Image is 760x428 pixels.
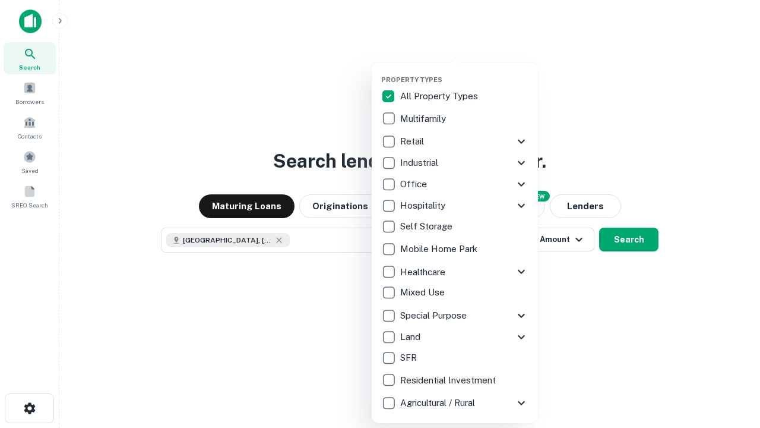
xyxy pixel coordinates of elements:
div: Healthcare [381,261,528,282]
div: Industrial [381,152,528,174]
p: Healthcare [400,265,448,279]
p: Mobile Home Park [400,242,480,256]
div: Retail [381,131,528,152]
p: SFR [400,351,419,365]
div: Hospitality [381,195,528,216]
div: Special Purpose [381,305,528,326]
div: Agricultural / Rural [381,392,528,414]
p: Residential Investment [400,373,498,388]
iframe: Chat Widget [701,333,760,390]
div: Land [381,326,528,348]
p: Agricultural / Rural [400,396,477,410]
p: All Property Types [400,89,480,103]
p: Multifamily [400,112,448,126]
p: Office [400,177,429,191]
p: Special Purpose [400,309,469,323]
p: Industrial [400,156,441,170]
span: Property Types [381,76,442,83]
div: Office [381,174,528,195]
p: Self Storage [400,219,455,234]
p: Mixed Use [400,285,447,300]
p: Land [400,330,423,344]
p: Retail [400,134,426,149]
p: Hospitality [400,199,448,213]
